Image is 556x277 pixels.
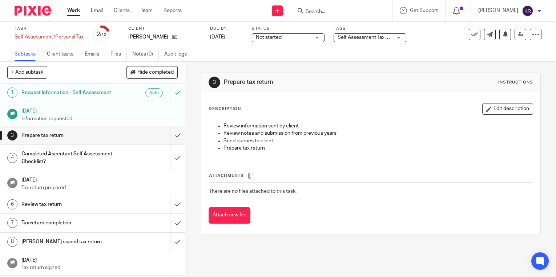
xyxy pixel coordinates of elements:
button: Attach new file [209,207,250,224]
h1: [DATE] [21,255,178,264]
input: Search [305,9,370,15]
h1: Review tax return [21,199,116,210]
span: Hide completed [137,70,174,76]
p: Tax return signed [21,264,178,271]
h1: [PERSON_NAME] signed tax return [21,236,116,247]
p: [PERSON_NAME] [478,7,518,14]
p: Tax return prepared [21,184,178,191]
h1: [DATE] [21,175,178,184]
a: Emails [85,47,105,61]
span: Self Assessment Tax Return [338,35,401,40]
img: Pixie [15,6,51,16]
div: 4 [7,153,17,163]
span: Not started [256,35,282,40]
div: 6 [7,199,17,209]
span: Get Support [410,8,438,13]
div: 3 [7,130,17,140]
small: /12 [100,33,106,37]
p: Prepare tax return [223,144,533,152]
button: Hide completed [126,66,178,78]
h1: [DATE] [21,106,178,115]
p: Description [209,106,241,112]
a: Client tasks [47,47,79,61]
h1: Tax return completion [21,217,116,228]
label: Status [252,26,325,32]
a: Audit logs [164,47,192,61]
a: Clients [114,7,130,14]
a: Team [141,7,153,14]
p: Review notes and submission from previous years [223,130,533,137]
img: svg%3E [522,5,533,17]
a: Subtasks [15,47,41,61]
p: Send queries to client [223,137,533,144]
p: Information requested [21,115,178,122]
label: Client [128,26,201,32]
div: 1 [7,87,17,98]
div: Instructions [498,80,533,85]
a: Files [110,47,127,61]
h1: Completed Ascentant Self Assessment Checklist? [21,148,116,167]
div: 7 [7,218,17,228]
a: Reports [164,7,182,14]
div: Auto [145,88,163,97]
p: Review information sent by client [223,122,533,130]
label: Due by [210,26,243,32]
button: Edit description [482,103,533,115]
a: Work [67,7,80,14]
h1: Request information - Self Assessment [21,87,116,98]
div: 3 [209,77,220,88]
span: Attachments [209,174,244,178]
a: Notes (0) [132,47,159,61]
h1: Prepare tax return [21,130,116,141]
label: Tags [334,26,406,32]
span: [DATE] [210,34,225,40]
button: + Add subtask [7,66,47,78]
h1: Prepare tax return [224,78,386,86]
a: Email [91,7,103,14]
span: There are no files attached to this task. [209,189,297,194]
p: [PERSON_NAME] [128,33,168,41]
div: 2 [97,30,106,38]
div: 8 [7,237,17,247]
label: Task [15,26,84,32]
div: Self Assessment/Personal Tax [15,33,84,41]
